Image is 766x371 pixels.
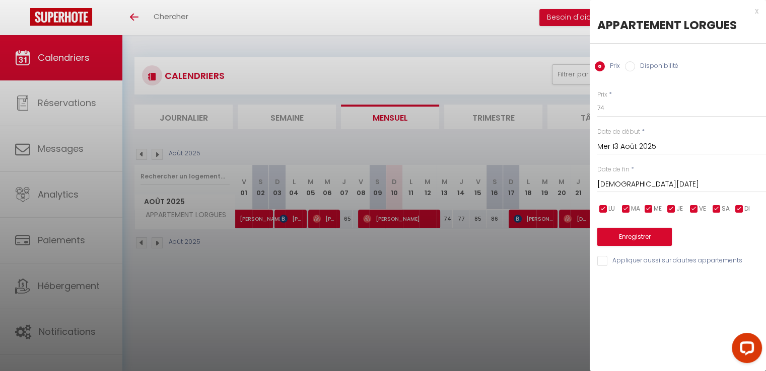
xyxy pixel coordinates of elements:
label: Disponibilité [635,61,678,72]
span: VE [699,204,706,214]
div: APPARTEMENT LORGUES [597,17,758,33]
span: DI [744,204,750,214]
label: Date de fin [597,165,630,174]
span: LU [608,204,615,214]
label: Prix [605,61,620,72]
span: MA [631,204,640,214]
span: SA [722,204,730,214]
label: Prix [597,90,607,100]
label: Date de début [597,127,640,137]
iframe: LiveChat chat widget [724,329,766,371]
span: JE [676,204,683,214]
button: Enregistrer [597,228,672,246]
span: ME [654,204,662,214]
div: x [590,5,758,17]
